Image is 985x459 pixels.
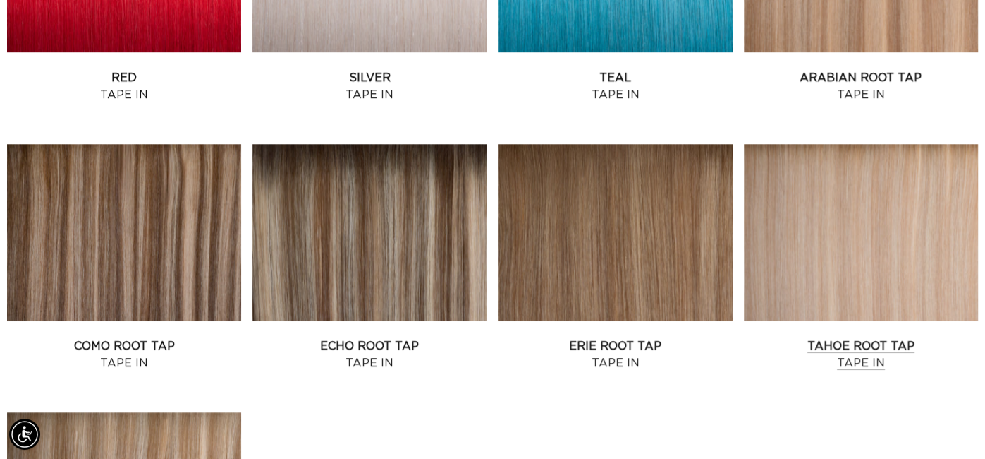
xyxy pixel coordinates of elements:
[7,69,241,103] a: Red Tape In
[252,338,487,371] a: Echo Root Tap Tape In
[7,338,241,371] a: Como Root Tap Tape In
[9,419,40,450] div: Accessibility Menu
[498,338,733,371] a: Erie Root Tap Tape In
[498,69,733,103] a: Teal Tape In
[744,69,978,103] a: Arabian Root Tap Tape In
[252,69,487,103] a: Silver Tape In
[744,338,978,371] a: Tahoe Root Tap Tape In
